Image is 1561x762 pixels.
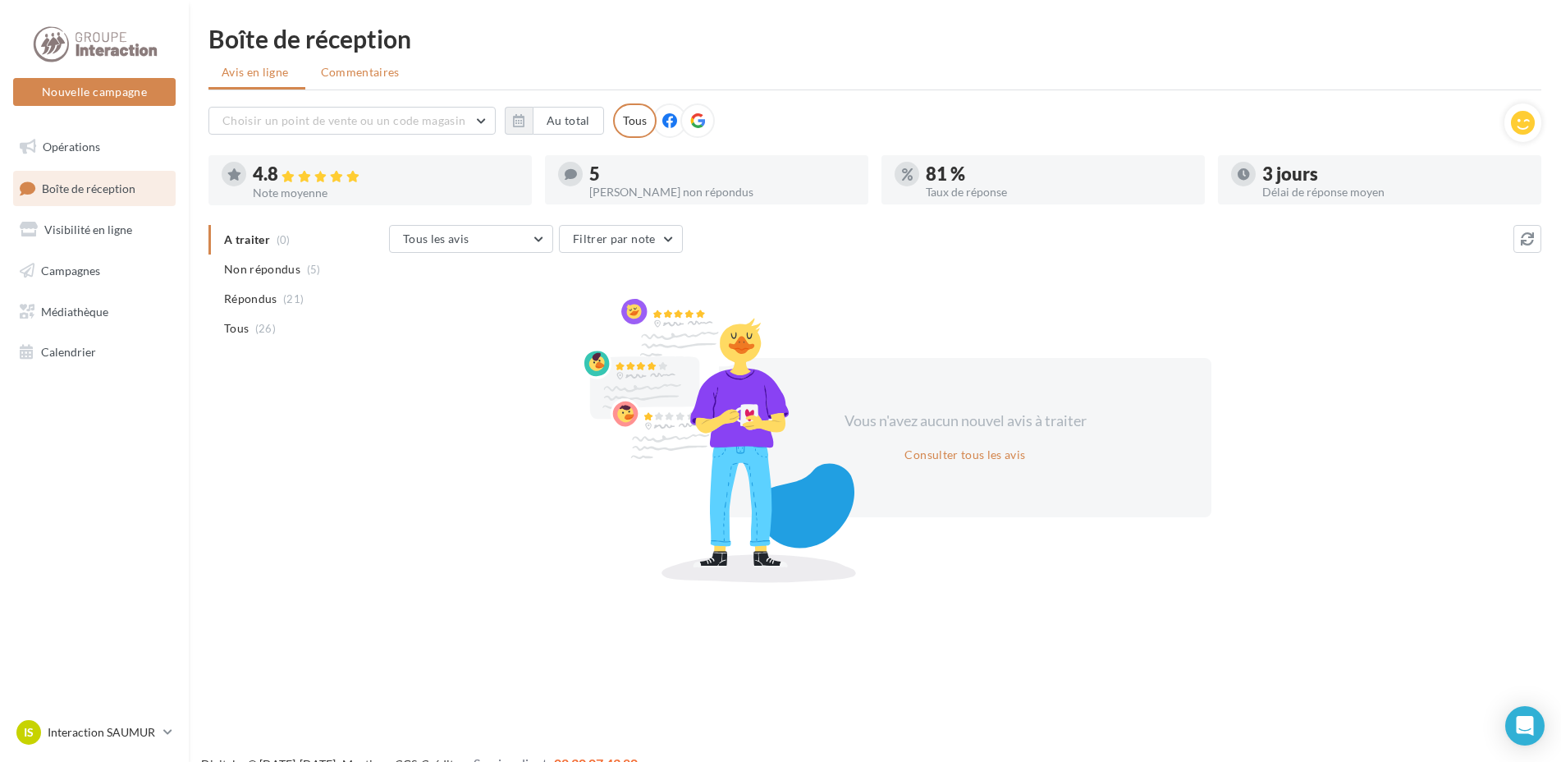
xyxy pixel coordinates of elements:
[283,292,304,305] span: (21)
[307,263,321,276] span: (5)
[505,107,604,135] button: Au total
[224,261,300,278] span: Non répondus
[533,107,604,135] button: Au total
[43,140,100,154] span: Opérations
[389,225,553,253] button: Tous les avis
[613,103,657,138] div: Tous
[898,445,1032,465] button: Consulter tous les avis
[208,26,1541,51] div: Boîte de réception
[926,165,1192,183] div: 81 %
[41,345,96,359] span: Calendrier
[253,165,519,184] div: 4.8
[926,186,1192,198] div: Taux de réponse
[1262,165,1528,183] div: 3 jours
[224,320,249,337] span: Tous
[48,724,157,741] p: Interaction SAUMUR
[589,165,855,183] div: 5
[1262,186,1528,198] div: Délai de réponse moyen
[224,291,277,307] span: Répondus
[24,724,34,741] span: IS
[222,113,465,127] span: Choisir un point de vente ou un code magasin
[589,186,855,198] div: [PERSON_NAME] non répondus
[13,78,176,106] button: Nouvelle campagne
[10,254,179,288] a: Campagnes
[10,335,179,370] a: Calendrier
[10,130,179,164] a: Opérations
[10,213,179,247] a: Visibilité en ligne
[10,171,179,206] a: Boîte de réception
[42,181,135,195] span: Boîte de réception
[1505,706,1545,746] div: Open Intercom Messenger
[10,295,179,329] a: Médiathèque
[403,232,469,246] span: Tous les avis
[208,107,496,135] button: Choisir un point de vente ou un code magasin
[255,322,276,335] span: (26)
[13,717,176,748] a: IS Interaction SAUMUR
[41,304,108,318] span: Médiathèque
[559,225,683,253] button: Filtrer par note
[41,264,100,278] span: Campagnes
[44,223,132,236] span: Visibilité en ligne
[253,187,519,199] div: Note moyenne
[321,64,400,80] span: Commentaires
[824,411,1106,432] div: Vous n'avez aucun nouvel avis à traiter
